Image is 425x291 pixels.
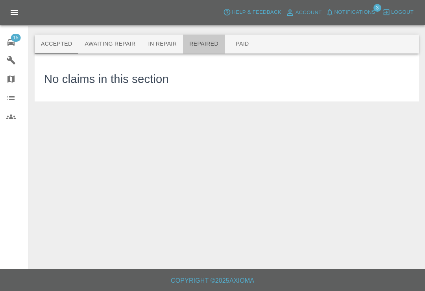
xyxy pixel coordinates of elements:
button: Help & Feedback [221,6,283,18]
button: In Repair [142,35,183,53]
button: Accepted [35,35,78,53]
a: Account [283,6,324,19]
h6: Copyright © 2025 Axioma [6,275,419,286]
button: Notifications [324,6,377,18]
span: 3 [373,4,381,12]
span: Account [296,8,322,17]
button: Repaired [183,35,225,53]
span: Help & Feedback [232,8,281,17]
span: Logout [391,8,414,17]
button: Logout [381,6,416,18]
span: Notifications [334,8,375,17]
button: Paid [225,35,260,53]
h3: No claims in this section [44,71,169,88]
span: 15 [11,34,20,42]
button: Open drawer [5,3,24,22]
button: Awaiting Repair [78,35,142,53]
